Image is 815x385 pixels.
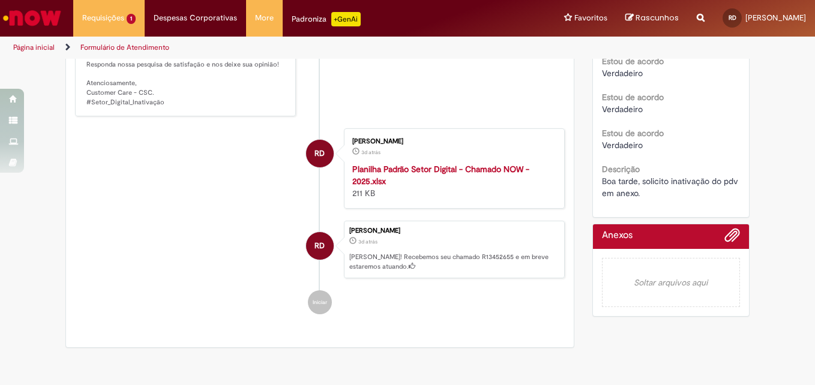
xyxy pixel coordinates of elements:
span: Rascunhos [636,12,679,23]
span: Verdadeiro [602,68,643,79]
li: Ryan Doarte [75,221,565,278]
span: RD [314,231,325,260]
time: 27/08/2025 14:06:45 [358,238,377,245]
ul: Trilhas de página [9,37,534,59]
h2: Anexos [602,230,633,241]
span: Despesas Corporativas [154,12,237,24]
a: Formulário de Atendimento [80,43,169,52]
p: +GenAi [331,12,361,26]
div: [PERSON_NAME] [352,138,552,145]
span: RD [314,139,325,168]
span: Verdadeiro [602,104,643,115]
span: 3d atrás [358,238,377,245]
p: [PERSON_NAME]! Recebemos seu chamado R13452655 e em breve estaremos atuando. [349,252,558,271]
span: 1 [127,14,136,24]
span: 3d atrás [361,149,380,156]
span: Requisições [82,12,124,24]
span: More [255,12,274,24]
span: RD [729,14,736,22]
button: Adicionar anexos [724,227,740,249]
b: Estou de acordo [602,56,664,67]
b: Estou de acordo [602,92,664,103]
div: Ryan Doarte [306,232,334,260]
b: Estou de acordo [602,128,664,139]
img: ServiceNow [1,6,63,30]
span: Verdadeiro [602,140,643,151]
time: 27/08/2025 14:06:33 [361,149,380,156]
em: Soltar arquivos aqui [602,258,741,307]
div: Ryan Doarte [306,140,334,167]
span: [PERSON_NAME] [745,13,806,23]
div: [PERSON_NAME] [349,227,558,234]
span: Boa tarde, solicito inativação do pdv em anexo. [602,176,741,198]
div: Padroniza [292,12,361,26]
span: Favoritos [574,12,607,24]
a: Rascunhos [625,13,679,24]
div: 211 KB [352,163,552,199]
a: Planilha Padrão Setor Digital - Chamado NOW - 2025.xlsx [352,164,529,187]
b: Descrição [602,164,640,175]
a: Página inicial [13,43,55,52]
